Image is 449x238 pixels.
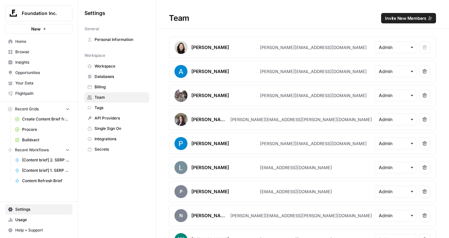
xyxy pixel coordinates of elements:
button: Invite New Members [381,13,436,23]
span: Opportunities [15,70,70,76]
a: Insights [5,57,72,68]
span: Settings [15,207,70,212]
span: Create Content Brief from Keyword - Fork Grid [22,116,70,122]
span: Team [95,94,146,100]
img: avatar [174,65,187,78]
button: Help + Support [5,225,72,235]
a: Usage [5,215,72,225]
input: Admin [379,92,412,99]
a: Browse [5,47,72,57]
span: Your Data [15,80,70,86]
span: Single Sign On [95,126,146,132]
span: Procore [22,127,70,132]
img: avatar [174,113,187,126]
img: avatar [174,137,187,150]
input: Admin [379,44,412,51]
span: Billing [95,84,146,90]
span: Foundation Inc. [22,10,61,17]
input: Admin [379,68,412,75]
span: Workspace [95,63,146,69]
a: [Content brief] 2. SERP to Brief [12,155,72,165]
div: [EMAIL_ADDRESS][DOMAIN_NAME] [260,188,332,195]
span: [Content brief] 2. SERP to Brief [22,157,70,163]
a: Tags [84,103,149,113]
span: Databases [95,74,146,80]
input: Admin [379,140,412,147]
span: Flightpath [15,91,70,96]
div: [PERSON_NAME] [191,188,229,195]
span: Help + Support [15,227,70,233]
a: Buildxact [12,135,72,145]
span: Recent Grids [15,106,39,112]
div: [PERSON_NAME][EMAIL_ADDRESS][PERSON_NAME][DOMAIN_NAME] [230,116,372,123]
div: [PERSON_NAME][EMAIL_ADDRESS][DOMAIN_NAME] [260,140,367,147]
span: Browse [15,49,70,55]
span: General [84,26,99,32]
a: Home [5,36,72,47]
a: Content Refresh Brief [12,176,72,186]
button: Workspace: Foundation Inc. [5,5,72,21]
div: [PERSON_NAME][EMAIL_ADDRESS][DOMAIN_NAME] [260,44,367,51]
div: [EMAIL_ADDRESS][DOMAIN_NAME] [260,164,332,171]
a: Create Content Brief from Keyword - Fork Grid [12,114,72,124]
input: Admin [379,212,412,219]
span: Workspace [84,53,105,58]
a: [Content brief] 1. SERP Research [12,165,72,176]
a: Workspace [84,61,149,71]
img: avatar [174,41,187,54]
span: Content Refresh Brief [22,178,70,184]
div: [PERSON_NAME] [191,140,229,147]
span: Invite New Members [385,15,426,21]
a: Opportunities [5,68,72,78]
button: New [5,24,72,34]
span: Usage [15,217,70,223]
a: Databases [84,71,149,82]
img: avatar [174,89,187,102]
a: Settings [5,204,72,215]
input: Admin [379,188,412,195]
input: Admin [379,116,412,123]
input: Admin [379,164,412,171]
a: Team [84,92,149,103]
span: Integrations [95,136,146,142]
div: [PERSON_NAME][EMAIL_ADDRESS][DOMAIN_NAME] [260,92,367,99]
span: Secrets [95,146,146,152]
a: Single Sign On [84,123,149,134]
span: Tags [95,105,146,111]
a: Your Data [5,78,72,88]
span: API Providers [95,115,146,121]
span: Settings [84,9,105,17]
span: New [31,26,41,32]
span: Recent Workflows [15,147,49,153]
a: Billing [84,82,149,92]
span: Personal Information [95,37,146,43]
a: Personal Information [84,34,149,45]
button: Recent Workflows [5,145,72,155]
a: Procore [12,124,72,135]
span: Home [15,39,70,44]
span: Insights [15,59,70,65]
a: Integrations [84,134,149,144]
a: Secrets [84,144,149,155]
span: Buildxact [22,137,70,143]
div: [PERSON_NAME] [191,68,229,75]
a: API Providers [84,113,149,123]
img: avatar [174,161,187,174]
img: Foundation Inc. Logo [7,7,19,19]
span: [Content brief] 1. SERP Research [22,168,70,173]
button: Recent Grids [5,104,72,114]
span: N [174,209,187,222]
div: [PERSON_NAME][EMAIL_ADDRESS][PERSON_NAME][DOMAIN_NAME] [230,212,372,219]
div: [PERSON_NAME] [191,116,228,123]
div: [PERSON_NAME][EMAIL_ADDRESS][DOMAIN_NAME] [260,68,367,75]
div: Team [156,13,449,23]
div: [PERSON_NAME] [191,92,229,99]
div: [PERSON_NAME] [191,44,229,51]
div: [PERSON_NAME] [191,164,229,171]
a: Flightpath [5,88,72,99]
div: [PERSON_NAME] [191,212,228,219]
span: P [174,185,187,198]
